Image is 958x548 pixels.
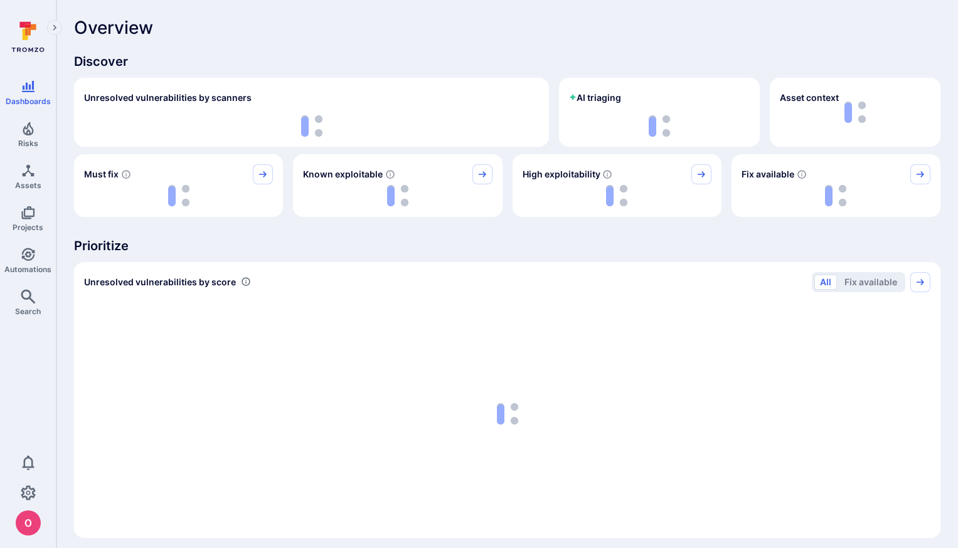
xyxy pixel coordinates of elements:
div: loading spinner [84,115,539,137]
span: Unresolved vulnerabilities by score [84,276,236,288]
img: Loading... [168,185,189,206]
h2: Unresolved vulnerabilities by scanners [84,92,252,104]
div: loading spinner [84,300,930,528]
span: Overview [74,18,153,38]
img: Loading... [387,185,408,206]
img: Loading... [649,115,670,137]
div: loading spinner [742,184,930,207]
span: Discover [74,53,940,70]
img: Loading... [301,115,322,137]
span: Projects [13,223,43,232]
svg: Risk score >=40 , missed SLA [121,169,131,179]
span: Assets [15,181,41,190]
div: Number of vulnerabilities in status 'Open' 'Triaged' and 'In process' grouped by score [241,275,251,288]
span: Fix available [742,168,794,181]
img: Loading... [497,403,518,424]
img: ACg8ocJcCe-YbLxGm5tc0PuNRxmgP8aEm0RBXn6duO8aeMVK9zjHhw=s96-c [16,510,41,535]
div: Known exploitable [293,154,502,217]
span: Asset context [780,92,839,104]
svg: Vulnerabilities with fix available [797,169,807,179]
span: Prioritize [74,237,940,255]
button: All [814,275,837,290]
button: Expand navigation menu [47,20,62,35]
i: Expand navigation menu [50,23,59,33]
img: Loading... [606,185,627,206]
div: loading spinner [84,184,273,207]
span: Dashboards [6,97,51,106]
span: Search [15,307,41,316]
h2: AI triaging [569,92,621,104]
span: Risks [18,139,38,148]
button: Fix available [839,275,903,290]
img: Loading... [825,185,846,206]
span: High exploitability [523,168,600,181]
div: Fix available [732,154,940,217]
div: loading spinner [569,115,750,137]
svg: Confirmed exploitable by KEV [385,169,395,179]
div: loading spinner [523,184,711,207]
div: loading spinner [303,184,492,207]
span: Known exploitable [303,168,383,181]
div: Must fix [74,154,283,217]
div: High exploitability [513,154,721,217]
span: Automations [4,265,51,274]
div: oleg malkov [16,510,41,535]
span: Must fix [84,168,119,181]
svg: EPSS score ≥ 0.7 [602,169,612,179]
